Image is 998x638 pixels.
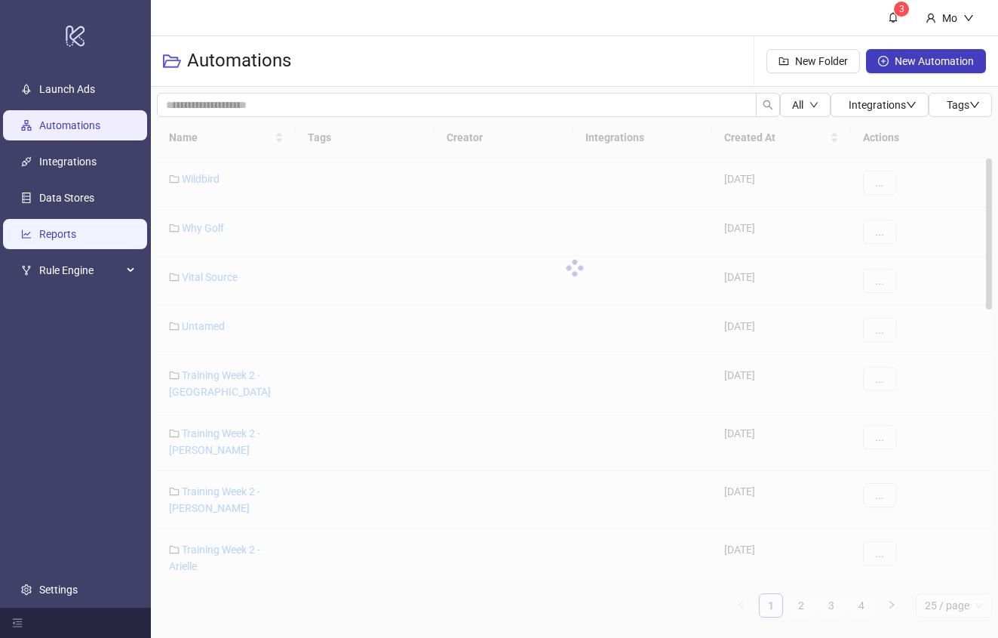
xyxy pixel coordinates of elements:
span: folder-open [163,52,181,70]
span: menu-fold [12,618,23,628]
h3: Automations [187,49,291,73]
a: Launch Ads [39,83,95,95]
span: down [969,100,980,110]
span: fork [21,265,32,276]
span: Integrations [849,99,917,111]
button: Tagsdown [929,93,992,117]
button: New Folder [766,49,860,73]
span: down [963,13,974,23]
span: plus-circle [878,56,889,66]
span: down [906,100,917,110]
a: Reports [39,228,76,240]
sup: 3 [894,2,909,17]
div: Mo [936,10,963,26]
span: Tags [947,99,980,111]
span: New Automation [895,55,974,67]
span: user [926,13,936,23]
a: Integrations [39,156,97,168]
span: Rule Engine [39,255,122,285]
a: Settings [39,584,78,596]
span: folder-add [778,56,789,66]
span: All [792,99,803,111]
button: Integrationsdown [831,93,929,117]
span: search [763,100,773,110]
button: Alldown [780,93,831,117]
span: bell [888,12,898,23]
button: New Automation [866,49,986,73]
span: 3 [899,4,904,14]
span: New Folder [795,55,848,67]
span: down [809,100,818,109]
a: Automations [39,119,100,131]
a: Data Stores [39,192,94,204]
